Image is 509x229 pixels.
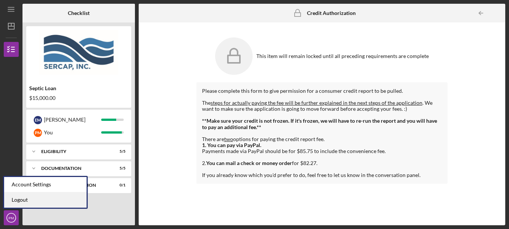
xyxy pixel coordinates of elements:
[307,10,356,16] b: Credit Authorization
[206,160,292,166] strong: You can mail a check or money order
[112,166,126,171] div: 5 / 5
[202,166,442,178] div: If you already know which you'd prefer to do, feel free to let us know in the conversation panel.
[4,192,87,208] a: Logout
[29,85,128,91] div: Septic Loan
[41,166,107,171] div: Documentation
[34,116,42,124] div: E M
[202,130,442,160] div: There are options for paying the credit report fee. Payments made via PayPal should be for $85.75...
[44,113,101,126] div: [PERSON_NAME]
[211,100,422,106] span: steps for actually paying the fee will be further explained in the next steps of the application
[202,117,437,130] strong: **Make sure your credit is not frozen. If it's frozen, we will have to re-run the report and you ...
[68,10,90,16] b: Checklist
[26,30,131,75] img: Product logo
[112,183,126,187] div: 0 / 1
[29,95,128,101] div: $15,000.00
[4,177,87,192] div: Account Settings
[202,142,261,148] strong: 1. You can pay via PayPal.
[202,100,442,112] div: The . We want to make sure the application is going to move forward before accepting your fees. :)
[224,136,233,142] span: two
[202,88,442,94] div: Please complete this form to give permission for a consumer credit report to be pulled.
[202,160,442,166] div: 2. for $82.27.
[9,216,14,220] text: PM
[44,126,101,139] div: You
[41,149,107,154] div: Eligibility
[34,129,42,137] div: P M
[112,149,126,154] div: 5 / 5
[4,210,19,225] button: PM
[256,53,429,59] div: This item will remain locked until all preceding requirements are complete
